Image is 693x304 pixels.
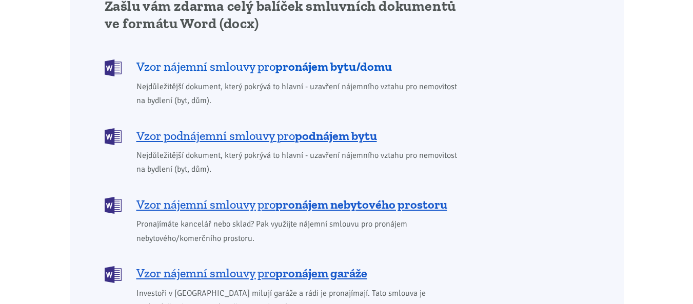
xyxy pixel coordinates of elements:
[105,58,464,75] a: Vzor nájemní smlouvy propronájem bytu/domu
[275,197,447,212] b: pronájem nebytového prostoru
[136,265,367,281] span: Vzor nájemní smlouvy pro
[295,128,377,143] b: podnájem bytu
[105,266,122,283] img: DOCX (Word)
[136,149,464,176] span: Nejdůležitější dokument, který pokrývá to hlavní - uzavření nájemního vztahu pro nemovitost na by...
[105,197,122,214] img: DOCX (Word)
[105,196,464,213] a: Vzor nájemní smlouvy propronájem nebytového prostoru
[275,59,392,74] b: pronájem bytu/domu
[136,128,377,144] span: Vzor podnájemní smlouvy pro
[136,80,464,108] span: Nejdůležitější dokument, který pokrývá to hlavní - uzavření nájemního vztahu pro nemovitost na by...
[105,59,122,76] img: DOCX (Word)
[136,217,464,245] span: Pronajímáte kancelář nebo sklad? Pak využijte nájemní smlouvu pro pronájem nebytového/komerčního ...
[105,265,464,282] a: Vzor nájemní smlouvy propronájem garáže
[136,58,392,75] span: Vzor nájemní smlouvy pro
[105,127,464,144] a: Vzor podnájemní smlouvy propodnájem bytu
[136,196,447,213] span: Vzor nájemní smlouvy pro
[105,128,122,145] img: DOCX (Word)
[275,266,367,280] b: pronájem garáže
